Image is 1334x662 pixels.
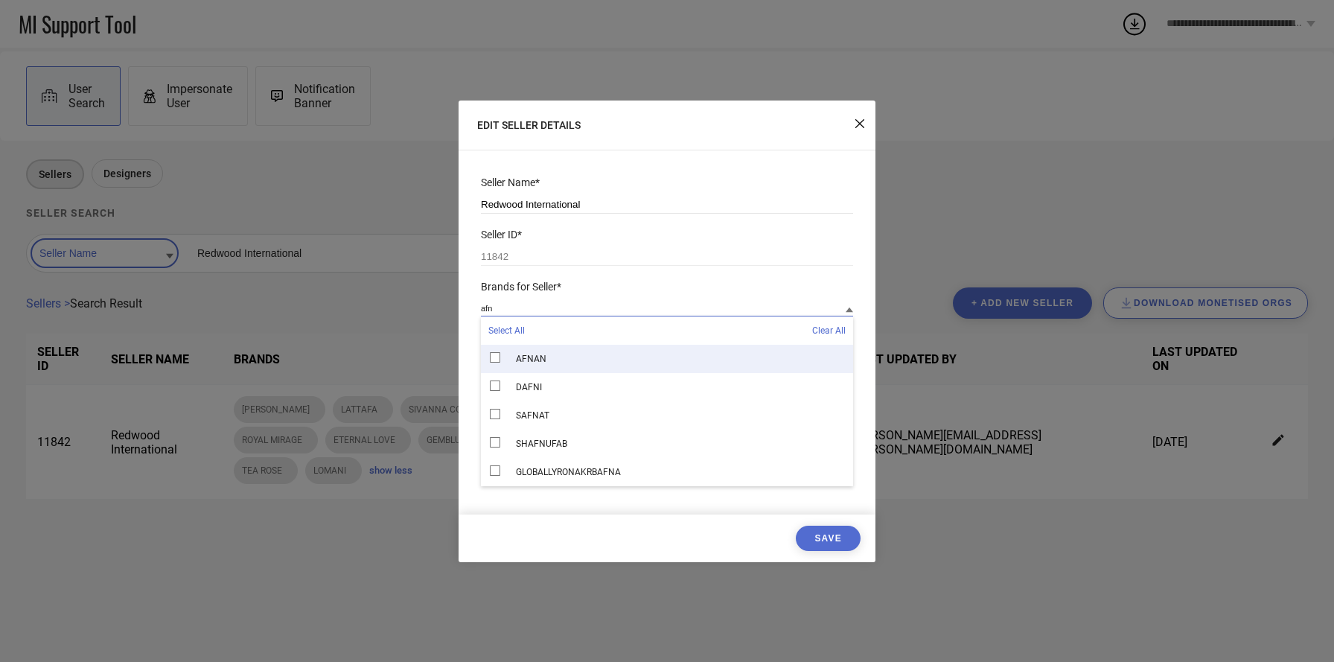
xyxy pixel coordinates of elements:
input: Add seller name here [481,196,853,214]
span: SHAFNUFAB [516,439,567,449]
span: SAFNAT [516,410,549,421]
span: Clear All [812,325,846,336]
div: SAFNAT [481,401,853,430]
span: EDIT SELLER DETAILS [477,119,581,131]
div: SHAFNUFAB [481,430,853,458]
span: Select All [488,325,525,336]
span: DAFNI [516,382,542,392]
span: AFNAN [516,354,546,364]
button: Save [796,526,861,551]
div: AFNAN [481,345,853,373]
div: GLOBALLYRONAKRBAFNA [481,458,853,486]
div: Seller Name* [481,176,853,188]
div: Brands for Seller* [481,281,853,293]
div: Seller ID* [481,229,853,241]
input: Add seller id here (numbers only) [481,248,853,266]
span: GLOBALLYRONAKRBAFNA [516,467,621,477]
div: DAFNI [481,373,853,401]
